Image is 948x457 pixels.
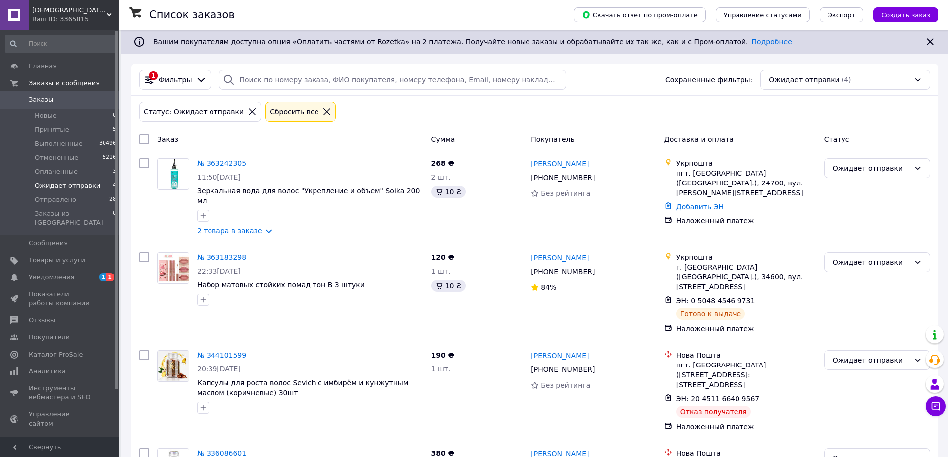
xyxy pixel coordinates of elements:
span: 1 [99,273,107,281]
span: Без рейтинга [541,189,590,197]
a: Зеркальная вода для волос "Укрепление и объем" Soika 200 мл [197,187,420,205]
span: Аналитика [29,367,66,376]
div: Отказ получателя [676,406,751,418]
span: 380 ₴ [431,449,454,457]
div: пгт. [GEOGRAPHIC_DATA] ([STREET_ADDRESS]: [STREET_ADDRESS] [676,360,816,390]
span: 190 ₴ [431,351,454,359]
span: Товары и услуги [29,256,85,265]
span: Ladies' Secrets [32,6,107,15]
span: 268 ₴ [431,159,454,167]
span: Скачать отчет по пром-оплате [582,10,698,19]
span: ЭН: 0 5048 4546 9731 [676,297,755,305]
span: 20:39[DATE] [197,365,241,373]
div: [PHONE_NUMBER] [529,171,597,184]
span: 3 [113,167,116,176]
a: № 363183298 [197,253,246,261]
span: Ожидает отправки [769,75,839,85]
span: Покупатели [29,333,70,342]
span: 30496 [99,139,116,148]
a: Капсулы для роста волос Sevich с имбирём и кунжутным маслом (коричневые) 30шт [197,379,408,397]
button: Создать заказ [873,7,938,22]
span: 84% [541,283,556,291]
div: Наложенный платеж [676,422,816,432]
button: Чат с покупателем [926,396,946,416]
span: Оплаченные [35,167,78,176]
div: Наложенный платеж [676,324,816,334]
a: Фото товару [157,158,189,190]
a: Фото товару [157,252,189,284]
span: Инструменты вебмастера и SEO [29,384,92,402]
span: Отмененные [35,153,78,162]
span: 11:50[DATE] [197,173,241,181]
div: Нова Пошта [676,350,816,360]
span: 5216 [103,153,116,162]
span: 5 [113,125,116,134]
a: Фото товару [157,350,189,382]
span: Заказы и сообщения [29,79,100,88]
span: 4 [113,182,116,190]
span: Без рейтинга [541,381,590,389]
span: Заказы [29,95,53,104]
span: 22:33[DATE] [197,267,241,275]
a: 2 товара в заказе [197,227,262,235]
div: г. [GEOGRAPHIC_DATA] ([GEOGRAPHIC_DATA].), 34600, вул. [STREET_ADDRESS] [676,262,816,292]
a: № 336086601 [197,449,246,457]
span: Заказы из [GEOGRAPHIC_DATA] [35,209,113,227]
a: № 344101599 [197,351,246,359]
div: Ожидает отправки [833,355,910,366]
div: Ваш ID: 3365815 [32,15,119,24]
a: Добавить ЭН [676,203,724,211]
span: (4) [842,76,851,84]
div: пгт. [GEOGRAPHIC_DATA] ([GEOGRAPHIC_DATA].), 24700, вул. [PERSON_NAME][STREET_ADDRESS] [676,168,816,198]
a: [PERSON_NAME] [531,159,589,169]
a: [PERSON_NAME] [531,351,589,361]
span: Покупатель [531,135,575,143]
a: Набор матовых стойких помад тон В 3 штуки [197,281,365,289]
button: Экспорт [820,7,863,22]
div: Укрпошта [676,158,816,168]
span: ЭН: 20 4511 6640 9567 [676,395,760,403]
div: Укрпошта [676,252,816,262]
span: Каталог ProSale [29,350,83,359]
a: Подробнее [752,38,792,46]
div: [PHONE_NUMBER] [529,265,597,278]
span: Главная [29,62,57,71]
button: Скачать отчет по пром-оплате [574,7,706,22]
span: Принятые [35,125,69,134]
span: Создать заказ [881,11,930,19]
span: Вашим покупателям доступна опция «Оплатить частями от Rozetka» на 2 платежа. Получайте новые зака... [153,38,792,46]
span: Сохраненные фильтры: [665,75,752,85]
span: Доставка и оплата [664,135,734,143]
h1: Список заказов [149,9,235,21]
div: 10 ₴ [431,280,466,292]
a: Создать заказ [863,10,938,18]
span: Сумма [431,135,455,143]
span: 28 [109,195,116,204]
span: Ожидает отправки [35,182,100,190]
span: 0 [113,111,116,120]
a: [PERSON_NAME] [531,253,589,263]
span: Фильтры [159,75,192,85]
span: Выполненные [35,139,83,148]
div: Статус: Ожидает отправки [142,106,246,117]
img: Фото товару [158,253,189,283]
span: Уведомления [29,273,74,282]
img: Фото товару [158,351,189,380]
a: № 363242305 [197,159,246,167]
span: Новые [35,111,57,120]
span: Сообщения [29,239,68,248]
img: Фото товару [160,159,186,189]
div: Ожидает отправки [833,257,910,268]
input: Поиск [5,35,117,53]
div: Сбросить все [268,106,320,117]
span: 1 шт. [431,267,451,275]
span: 1 [106,273,114,281]
input: Поиск по номеру заказа, ФИО покупателя, номеру телефона, Email, номеру накладной [219,70,566,90]
span: Отзывы [29,316,55,325]
div: Готово к выдаче [676,308,745,320]
span: Статус [824,135,849,143]
span: 1 шт. [431,365,451,373]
